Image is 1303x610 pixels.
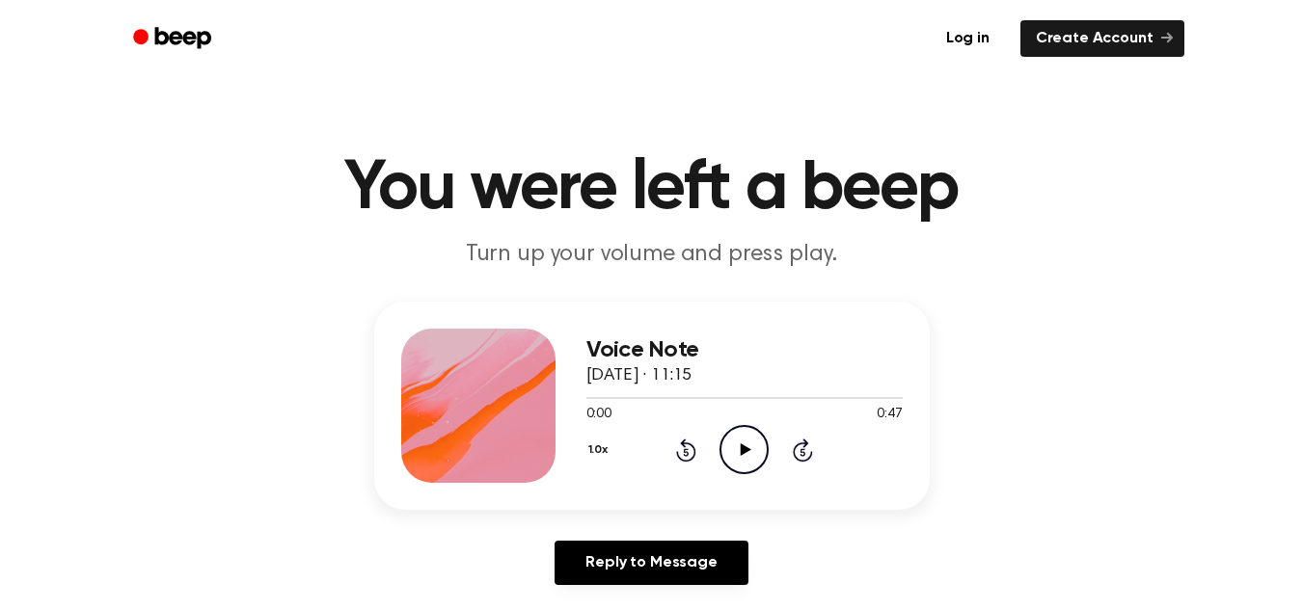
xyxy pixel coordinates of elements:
[586,337,903,363] h3: Voice Note
[927,16,1009,61] a: Log in
[586,367,692,385] span: [DATE] · 11:15
[877,405,902,425] span: 0:47
[586,434,615,466] button: 1.0x
[120,20,229,58] a: Beep
[555,541,747,585] a: Reply to Message
[586,405,611,425] span: 0:00
[158,154,1146,224] h1: You were left a beep
[1020,20,1184,57] a: Create Account
[282,239,1022,271] p: Turn up your volume and press play.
